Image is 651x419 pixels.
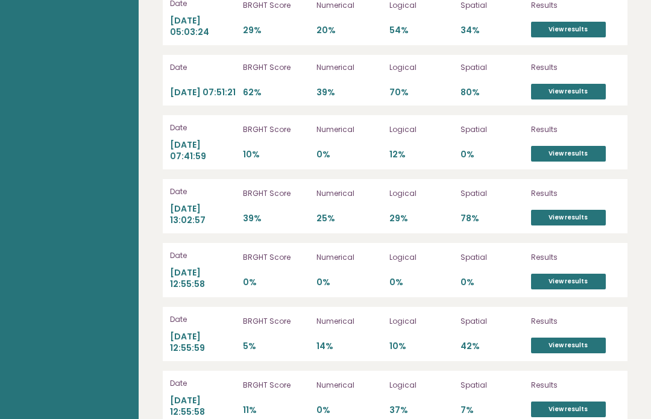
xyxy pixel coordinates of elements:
[170,15,236,38] p: [DATE] 05:03:24
[461,252,524,263] p: Spatial
[389,277,453,288] p: 0%
[389,188,453,199] p: Logical
[531,188,620,199] p: Results
[170,139,236,162] p: [DATE] 07:41:59
[243,124,309,135] p: BRGHT Score
[243,25,309,36] p: 29%
[389,87,453,98] p: 70%
[531,22,606,37] a: View results
[531,210,606,225] a: View results
[389,149,453,160] p: 12%
[243,380,309,391] p: BRGHT Score
[170,331,236,354] p: [DATE] 12:55:59
[170,250,236,261] p: Date
[170,122,236,133] p: Date
[389,252,453,263] p: Logical
[461,341,524,352] p: 42%
[316,213,383,224] p: 25%
[531,402,606,417] a: View results
[316,62,383,73] p: Numerical
[461,316,524,327] p: Spatial
[531,316,620,327] p: Results
[243,62,309,73] p: BRGHT Score
[243,316,309,327] p: BRGHT Score
[461,25,524,36] p: 34%
[389,213,453,224] p: 29%
[461,405,524,416] p: 7%
[316,124,383,135] p: Numerical
[531,124,620,135] p: Results
[243,341,309,352] p: 5%
[531,338,606,353] a: View results
[389,341,453,352] p: 10%
[316,380,383,391] p: Numerical
[461,380,524,391] p: Spatial
[243,188,309,199] p: BRGHT Score
[531,252,620,263] p: Results
[461,213,524,224] p: 78%
[243,149,309,160] p: 10%
[389,380,453,391] p: Logical
[531,274,606,289] a: View results
[531,84,606,99] a: View results
[170,314,236,325] p: Date
[461,188,524,199] p: Spatial
[389,62,453,73] p: Logical
[316,252,383,263] p: Numerical
[170,203,236,226] p: [DATE] 13:02:57
[316,87,383,98] p: 39%
[316,149,383,160] p: 0%
[170,267,236,290] p: [DATE] 12:55:58
[389,25,453,36] p: 54%
[243,213,309,224] p: 39%
[389,124,453,135] p: Logical
[461,87,524,98] p: 80%
[531,62,620,73] p: Results
[316,188,383,199] p: Numerical
[243,277,309,288] p: 0%
[461,124,524,135] p: Spatial
[389,316,453,327] p: Logical
[170,62,236,73] p: Date
[170,395,236,418] p: [DATE] 12:55:58
[316,316,383,327] p: Numerical
[316,277,383,288] p: 0%
[531,380,620,391] p: Results
[316,341,383,352] p: 14%
[389,405,453,416] p: 37%
[243,252,309,263] p: BRGHT Score
[170,378,236,389] p: Date
[461,149,524,160] p: 0%
[531,146,606,162] a: View results
[243,87,309,98] p: 62%
[461,277,524,288] p: 0%
[170,186,236,197] p: Date
[243,405,309,416] p: 11%
[170,87,236,98] p: [DATE] 07:51:21
[316,405,383,416] p: 0%
[316,25,383,36] p: 20%
[461,62,524,73] p: Spatial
